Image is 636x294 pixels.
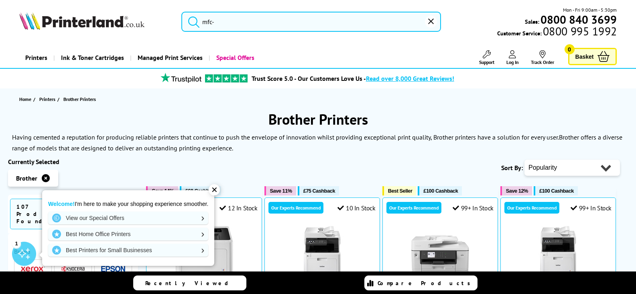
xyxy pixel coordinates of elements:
[506,50,519,65] a: Log In
[157,73,205,83] img: trustpilot rating
[539,16,617,23] a: 0800 840 3699
[101,264,125,274] a: Epson
[568,48,617,65] a: Basket 0
[19,12,172,31] a: Printerland Logo
[8,158,138,166] div: Currently Selected
[528,226,588,286] img: Brother DCP-L8410CDW
[61,264,85,274] a: Kyocera
[219,204,257,212] div: 12 In Stock
[19,95,33,103] a: Home
[209,184,220,195] div: ✕
[16,174,37,182] span: Brother
[575,51,594,62] span: Basket
[563,6,617,14] span: Mon - Fri 9:00am - 5:30pm
[292,226,352,286] img: Brother MFC-L8690CDW
[298,186,339,195] button: £75 Cashback
[410,226,470,286] img: Brother MFC-J6940DW
[506,59,519,65] span: Log In
[205,74,248,82] img: trustpilot rating
[382,186,417,195] button: Best Seller
[48,212,208,224] a: View our Special Offers
[423,188,458,194] span: £100 Cashback
[12,133,559,141] p: Having cemented a reputation for producing reliable printers that continue to push the envelope o...
[506,188,528,194] span: Save 12%
[479,59,494,65] span: Support
[21,264,45,274] a: Xerox
[133,275,246,290] a: Recently Viewed
[565,44,575,54] span: 0
[542,27,617,35] span: 0800 995 1992
[19,47,53,68] a: Printers
[53,47,130,68] a: Ink & Toner Cartridges
[418,186,462,195] button: £100 Cashback
[268,202,323,214] div: Our Experts Recommend
[48,200,208,208] p: I'm here to make your shopping experience smoother.
[531,50,554,65] a: Track Order
[61,47,124,68] span: Ink & Toner Cartridges
[264,186,296,195] button: Save 11%
[48,244,208,257] a: Best Printers for Small Businesses
[181,12,441,32] input: Se
[497,27,617,37] span: Customer Service:
[39,95,55,103] span: Printers
[19,12,144,30] img: Printerland Logo
[388,188,412,194] span: Best Seller
[534,186,578,195] button: £100 Cashback
[501,164,523,172] span: Sort By:
[130,47,209,68] a: Managed Print Services
[145,280,236,287] span: Recently Viewed
[571,204,612,212] div: 99+ In Stock
[540,12,617,27] b: 0800 840 3699
[61,266,85,272] img: Kyocera
[10,199,89,229] span: 107 Products Found
[12,239,21,248] div: 1
[270,188,292,194] span: Save 11%
[386,202,441,214] div: Our Experts Recommend
[364,275,478,290] a: Compare Products
[500,186,532,195] button: Save 12%
[504,202,559,214] div: Our Experts Recommend
[366,74,454,82] span: Read over 8,000 Great Reviews!
[21,266,45,272] img: Xerox
[101,266,125,272] img: Epson
[48,228,208,241] a: Best Home Office Printers
[252,74,454,82] a: Trust Score 5.0 - Our Customers Love Us -Read over 8,000 Great Reviews!
[63,96,96,102] span: Brother Printers
[8,110,628,129] h1: Brother Printers
[39,95,57,103] a: Printers
[209,47,260,68] a: Special Offers
[48,201,75,207] strong: Welcome!
[378,280,475,287] span: Compare Products
[539,188,574,194] span: £100 Cashback
[453,204,494,212] div: 99+ In Stock
[303,188,335,194] span: £75 Cashback
[479,50,494,65] a: Support
[12,133,622,152] p: Brother offers a diverse range of models that are designed to deliver an outstanding printing exp...
[337,204,375,212] div: 10 In Stock
[525,18,539,25] span: Sales:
